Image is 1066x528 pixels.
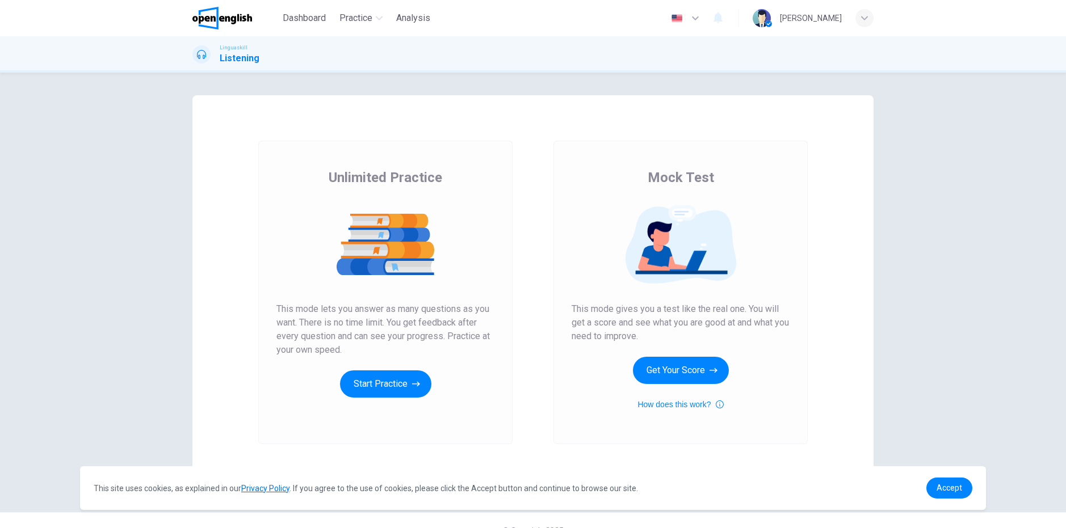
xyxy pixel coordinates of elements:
img: en [670,14,684,23]
span: Mock Test [648,168,714,187]
img: OpenEnglish logo [192,7,252,29]
span: This mode lets you answer as many questions as you want. There is no time limit. You get feedback... [276,302,494,357]
button: Practice [335,8,387,28]
button: Dashboard [278,8,330,28]
button: Start Practice [340,370,431,398]
span: Linguaskill [220,44,247,52]
div: cookieconsent [80,466,986,510]
button: How does this work? [637,398,723,411]
a: Privacy Policy [241,484,289,493]
span: Unlimited Practice [329,168,442,187]
span: Dashboard [283,11,326,25]
span: Accept [937,483,962,492]
span: This mode gives you a test like the real one. You will get a score and see what you are good at a... [572,302,790,343]
span: Practice [339,11,372,25]
button: Analysis [392,8,435,28]
h1: Listening [220,52,259,65]
span: Analysis [396,11,430,25]
a: dismiss cookie message [926,478,972,499]
div: [PERSON_NAME] [780,11,842,25]
img: Profile picture [753,9,771,27]
button: Get Your Score [633,357,729,384]
span: This site uses cookies, as explained in our . If you agree to the use of cookies, please click th... [94,484,638,493]
a: OpenEnglish logo [192,7,278,29]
